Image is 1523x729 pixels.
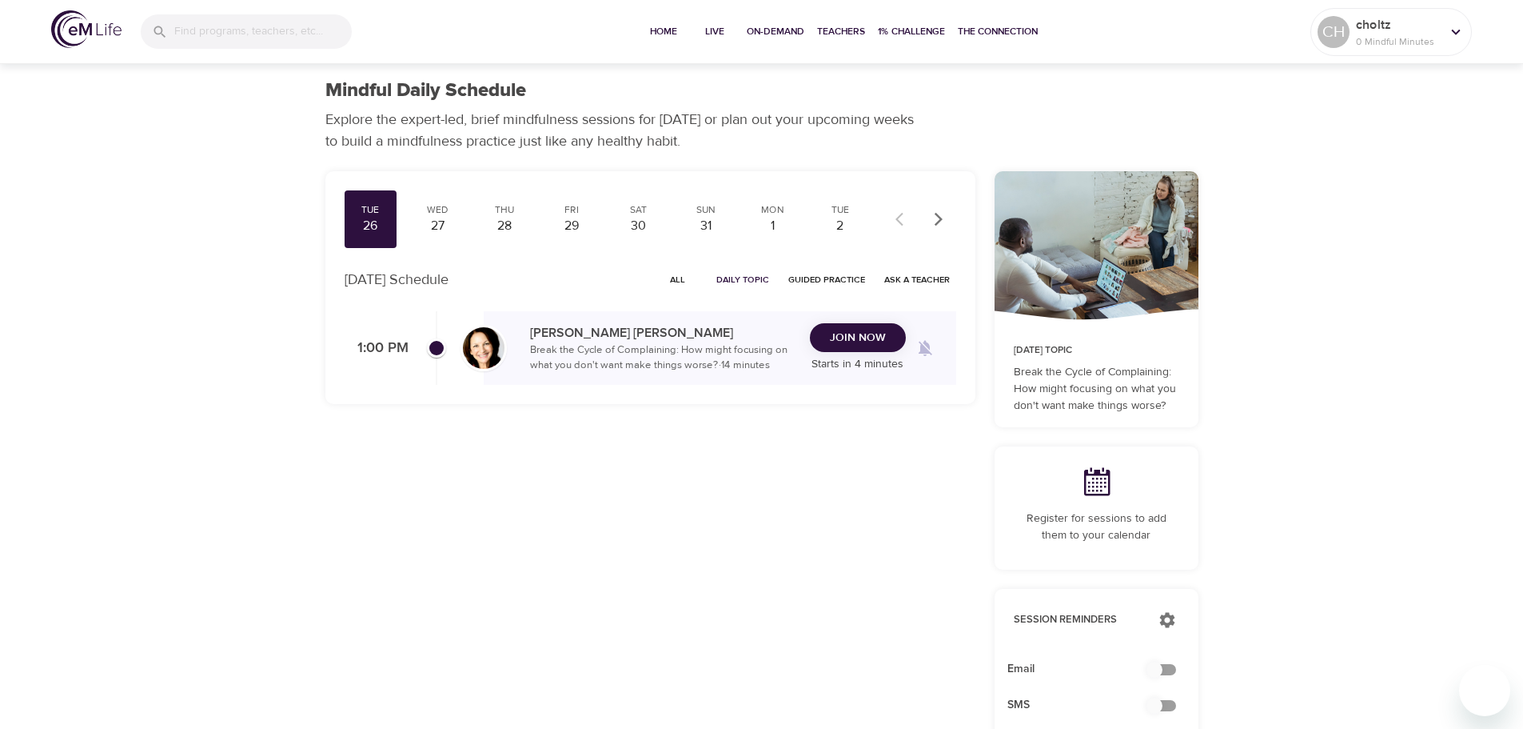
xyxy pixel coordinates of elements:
[686,203,726,217] div: Sun
[878,23,945,40] span: 1% Challenge
[782,267,871,292] button: Guided Practice
[619,217,659,235] div: 30
[1356,34,1441,49] p: 0 Mindful Minutes
[1007,697,1160,714] span: SMS
[1318,16,1350,48] div: CH
[810,323,906,353] button: Join Now
[552,203,592,217] div: Fri
[484,217,524,235] div: 28
[463,327,504,369] img: Laurie_Weisman-min.jpg
[530,342,797,374] p: Break the Cycle of Complaining: How might focusing on what you don't want make things worse? · 14...
[659,272,697,287] span: All
[51,10,122,48] img: logo
[696,23,734,40] span: Live
[716,272,769,287] span: Daily Topic
[686,217,726,235] div: 31
[325,79,526,102] h1: Mindful Daily Schedule
[830,328,886,348] span: Join Now
[174,14,352,49] input: Find programs, teachers, etc...
[1007,661,1160,678] span: Email
[644,23,683,40] span: Home
[1014,511,1179,544] p: Register for sessions to add them to your calendar
[1014,612,1142,628] p: Session Reminders
[652,267,704,292] button: All
[351,217,391,235] div: 26
[325,109,925,152] p: Explore the expert-led, brief mindfulness sessions for [DATE] or plan out your upcoming weeks to ...
[788,272,865,287] span: Guided Practice
[484,203,524,217] div: Thu
[817,23,865,40] span: Teachers
[1014,343,1179,358] p: [DATE] Topic
[710,267,775,292] button: Daily Topic
[1356,15,1441,34] p: choltz
[345,338,409,359] p: 1:00 PM
[810,356,906,373] p: Starts in 4 minutes
[351,203,391,217] div: Tue
[552,217,592,235] div: 29
[753,203,793,217] div: Mon
[747,23,804,40] span: On-Demand
[1459,665,1510,716] iframe: Button to launch messaging window
[530,323,797,342] p: [PERSON_NAME] [PERSON_NAME]
[820,217,860,235] div: 2
[417,203,457,217] div: Wed
[1014,364,1179,415] p: Break the Cycle of Complaining: How might focusing on what you don't want make things worse?
[619,203,659,217] div: Sat
[958,23,1038,40] span: The Connection
[417,217,457,235] div: 27
[345,269,449,290] p: [DATE] Schedule
[820,203,860,217] div: Tue
[878,267,956,292] button: Ask a Teacher
[753,217,793,235] div: 1
[884,272,950,287] span: Ask a Teacher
